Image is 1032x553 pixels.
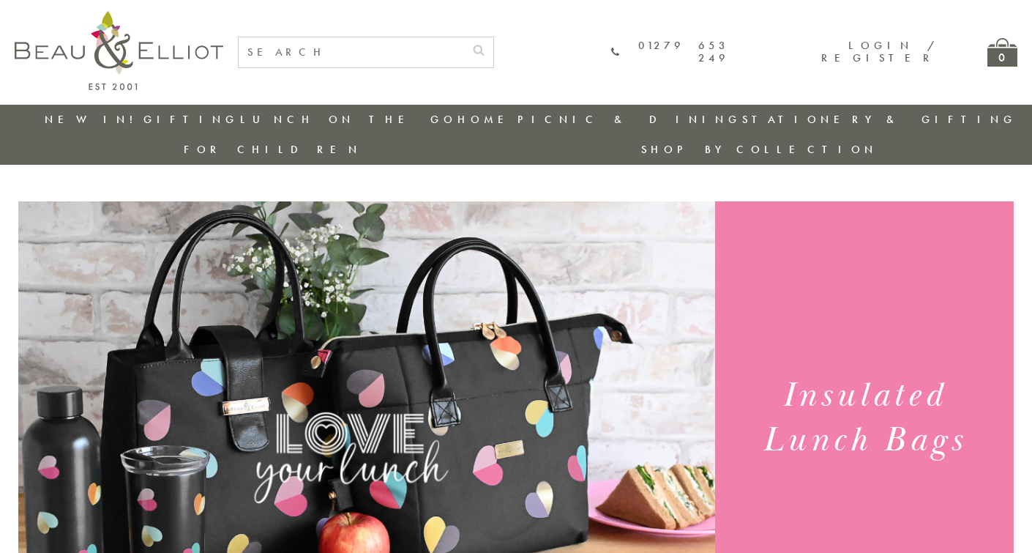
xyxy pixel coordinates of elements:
a: For Children [184,142,362,157]
a: Shop by collection [641,142,878,157]
a: Picnic & Dining [517,112,741,127]
a: 01279 653 249 [611,40,729,65]
a: Stationery & Gifting [742,112,1017,127]
a: Login / Register [821,38,936,65]
img: logo [15,11,223,90]
a: Gifting [143,112,239,127]
a: Home [457,112,516,127]
h1: Insulated Lunch Bags [733,374,995,463]
a: New in! [45,112,143,127]
a: 0 [987,38,1017,67]
a: Lunch On The Go [240,112,457,127]
input: SEARCH [239,37,464,67]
